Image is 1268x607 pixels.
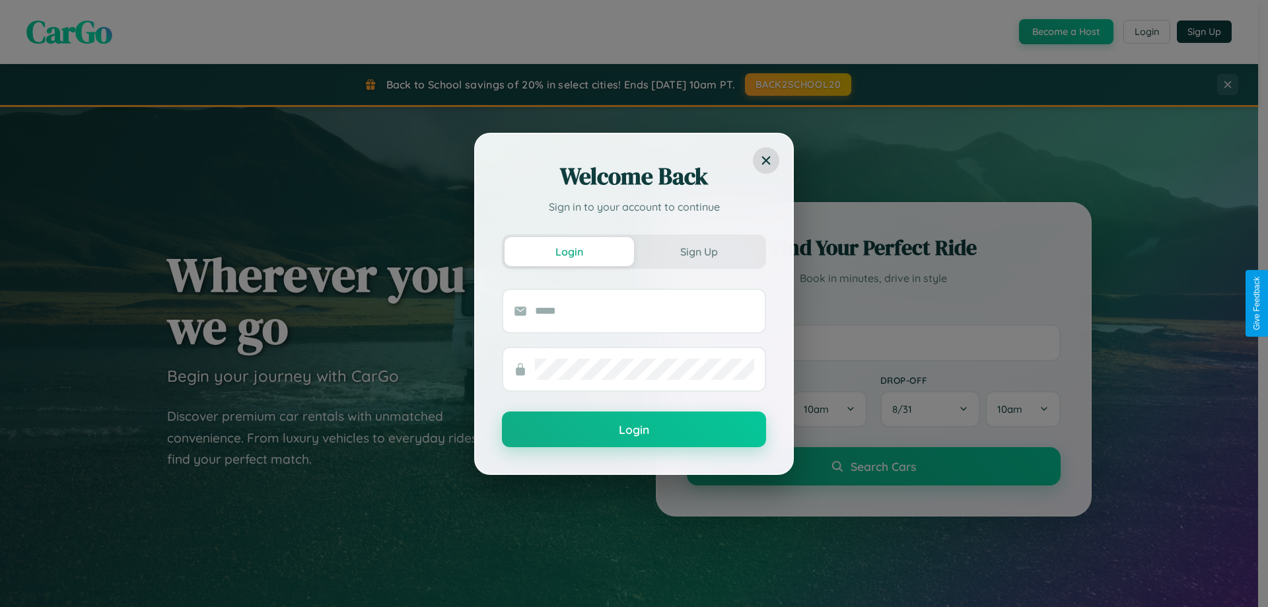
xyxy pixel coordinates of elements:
[505,237,634,266] button: Login
[502,411,766,447] button: Login
[502,161,766,192] h2: Welcome Back
[502,199,766,215] p: Sign in to your account to continue
[1252,277,1261,330] div: Give Feedback
[634,237,763,266] button: Sign Up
